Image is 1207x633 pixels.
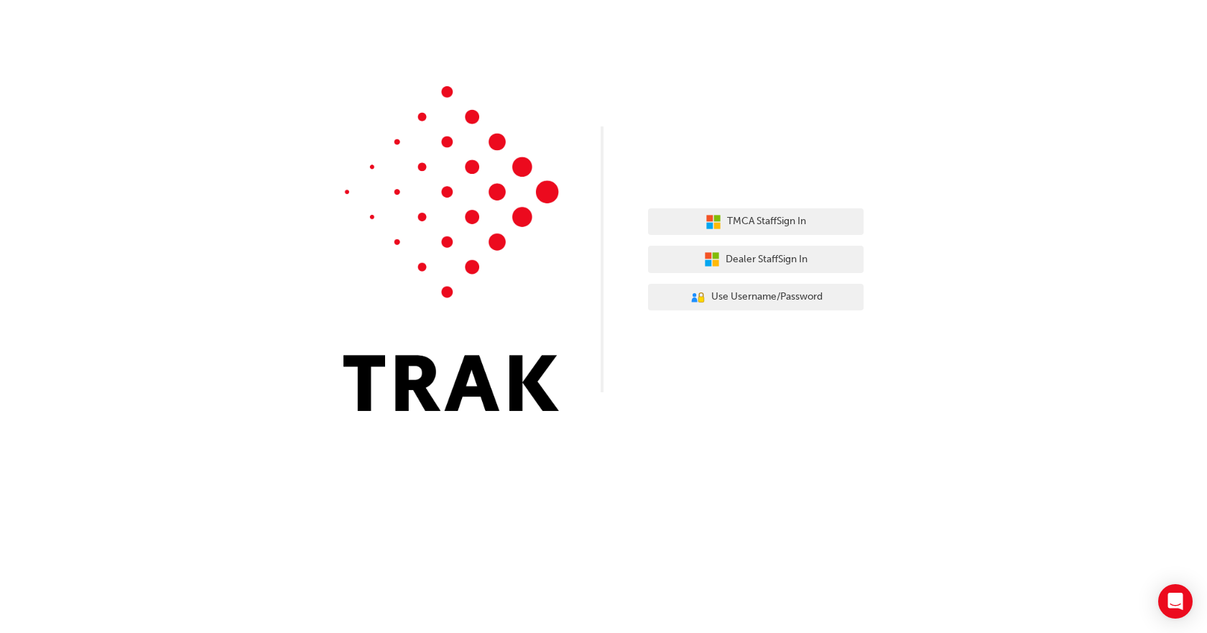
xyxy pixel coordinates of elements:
div: Open Intercom Messenger [1158,584,1193,619]
button: TMCA StaffSign In [648,208,864,236]
img: Trak [343,86,559,411]
button: Dealer StaffSign In [648,246,864,273]
span: TMCA Staff Sign In [727,213,806,230]
button: Use Username/Password [648,284,864,311]
span: Use Username/Password [711,289,823,305]
span: Dealer Staff Sign In [726,251,808,268]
